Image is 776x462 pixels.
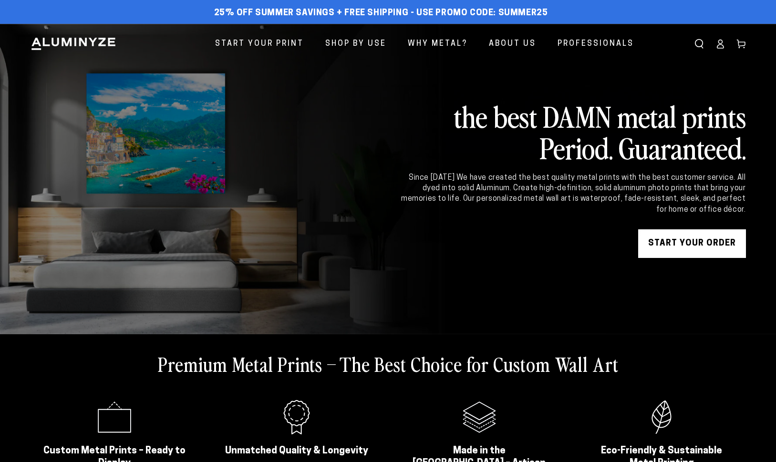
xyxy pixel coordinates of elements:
h2: Unmatched Quality & Longevity [225,445,369,457]
a: Shop By Use [318,31,393,57]
h2: Premium Metal Prints – The Best Choice for Custom Wall Art [158,351,619,376]
span: 25% off Summer Savings + Free Shipping - Use Promo Code: SUMMER25 [214,8,548,19]
h2: the best DAMN metal prints Period. Guaranteed. [400,100,746,163]
span: Shop By Use [325,37,386,51]
span: Start Your Print [215,37,304,51]
div: Since [DATE] We have created the best quality metal prints with the best customer service. All dy... [400,173,746,216]
span: Professionals [558,37,634,51]
summary: Search our site [689,33,710,54]
a: START YOUR Order [638,229,746,258]
span: Why Metal? [408,37,467,51]
img: Aluminyze [31,37,116,51]
a: Professionals [550,31,641,57]
a: Why Metal? [401,31,475,57]
span: About Us [489,37,536,51]
a: Start Your Print [208,31,311,57]
a: About Us [482,31,543,57]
